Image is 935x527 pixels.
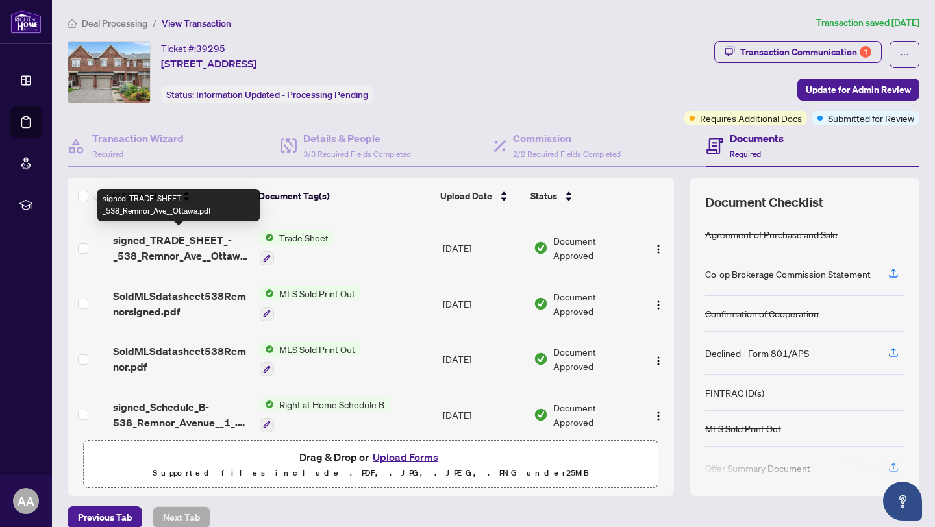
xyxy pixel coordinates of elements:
[648,238,669,258] button: Logo
[303,149,411,159] span: 3/3 Required Fields Completed
[161,86,373,103] div: Status:
[653,411,664,421] img: Logo
[730,130,784,146] h4: Documents
[369,448,442,465] button: Upload Forms
[92,149,123,159] span: Required
[274,286,360,300] span: MLS Sold Print Out
[113,399,249,430] span: signed_Schedule_B-538_Remnor_Avenue__1_.pdf
[730,149,761,159] span: Required
[705,421,781,435] div: MLS Sold Print Out
[153,16,156,31] li: /
[435,178,525,214] th: Upload Date
[816,16,919,31] article: Transaction saved [DATE]
[648,404,669,425] button: Logo
[653,356,664,366] img: Logo
[260,342,360,377] button: Status IconMLS Sold Print Out
[113,343,249,374] span: SoldMLSdatasheet538Remnor.pdf
[84,441,658,489] span: Drag & Drop orUpload FormsSupported files include .PDF, .JPG, .JPEG, .PNG under25MB
[438,276,529,332] td: [DATE]
[553,234,637,262] span: Document Approved
[196,43,225,55] span: 39295
[553,400,637,429] span: Document Approved
[68,19,77,28] span: home
[438,332,529,387] td: [DATE]
[705,346,809,360] div: Declined - Form 801/APS
[438,220,529,276] td: [DATE]
[260,286,360,321] button: Status IconMLS Sold Print Out
[260,342,274,356] img: Status Icon
[92,130,184,146] h4: Transaction Wizard
[260,286,274,300] img: Status Icon
[553,345,637,373] span: Document Approved
[705,386,764,400] div: FINTRAC ID(s)
[162,18,231,29] span: View Transaction
[260,397,274,411] img: Status Icon
[553,289,637,318] span: Document Approved
[653,300,664,310] img: Logo
[705,267,871,281] div: Co-op Brokerage Commission Statement
[648,293,669,314] button: Logo
[253,178,436,214] th: Document Tag(s)
[828,111,914,125] span: Submitted for Review
[274,342,360,356] span: MLS Sold Print Out
[440,189,492,203] span: Upload Date
[534,408,548,422] img: Document Status
[107,178,253,214] th: (13) File Name
[740,42,871,62] div: Transaction Communication
[274,397,390,411] span: Right at Home Schedule B
[525,178,638,214] th: Status
[161,56,256,71] span: [STREET_ADDRESS]
[299,448,442,465] span: Drag & Drop or
[113,288,249,319] span: SoldMLSdatasheet538Remnorsigned.pdf
[260,230,334,265] button: Status IconTrade Sheet
[513,130,621,146] h4: Commission
[860,46,871,58] div: 1
[534,241,548,255] img: Document Status
[92,465,650,481] p: Supported files include .PDF, .JPG, .JPEG, .PNG under 25 MB
[303,130,411,146] h4: Details & People
[274,230,334,245] span: Trade Sheet
[883,482,922,521] button: Open asap
[700,111,802,125] span: Requires Additional Docs
[161,41,225,56] div: Ticket #:
[648,349,669,369] button: Logo
[534,297,548,311] img: Document Status
[714,41,882,63] button: Transaction Communication1
[530,189,557,203] span: Status
[82,18,147,29] span: Deal Processing
[797,79,919,101] button: Update for Admin Review
[513,149,621,159] span: 2/2 Required Fields Completed
[653,244,664,254] img: Logo
[705,306,819,321] div: Confirmation of Cooperation
[705,227,838,241] div: Agreement of Purchase and Sale
[97,189,260,221] div: signed_TRADE_SHEET_-_538_Remnor_Ave__Ottawa.pdf
[900,50,909,59] span: ellipsis
[534,352,548,366] img: Document Status
[113,232,249,263] span: signed_TRADE_SHEET_-_538_Remnor_Ave__Ottawa.pdf
[438,387,529,443] td: [DATE]
[196,89,368,101] span: Information Updated - Processing Pending
[705,193,823,212] span: Document Checklist
[10,10,42,34] img: logo
[260,230,274,245] img: Status Icon
[18,492,34,510] span: AA
[806,79,911,100] span: Update for Admin Review
[68,42,150,103] img: IMG-X12204212_1.jpg
[260,397,390,432] button: Status IconRight at Home Schedule B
